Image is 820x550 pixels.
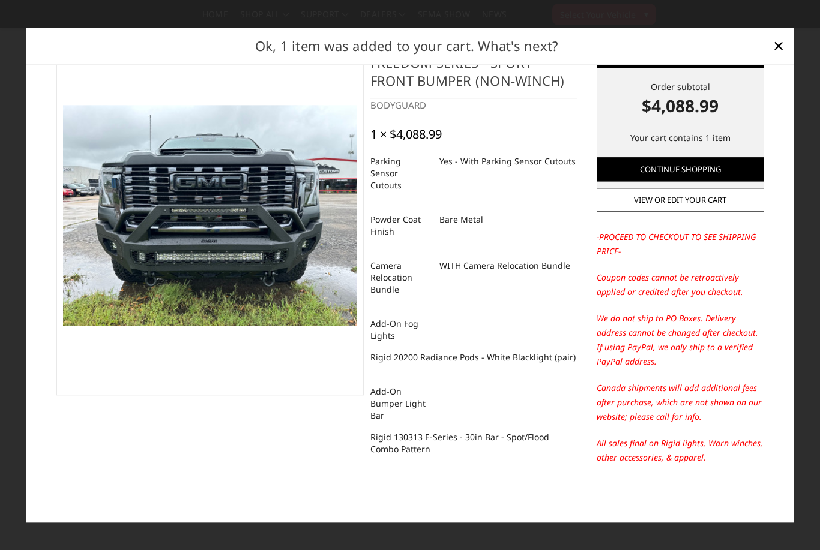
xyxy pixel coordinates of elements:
a: Continue Shopping [597,157,764,181]
div: BODYGUARD [370,98,577,112]
a: Proceed to checkout [597,44,764,68]
p: Coupon codes cannot be retroactively applied or credited after you checkout. [597,271,764,299]
p: -PROCEED TO CHECKOUT TO SEE SHIPPING PRICE- [597,230,764,259]
dt: Camera Relocation Bundle [370,255,430,300]
dt: Add-On Bumper Light Bar [370,381,430,426]
p: Your cart contains 1 item [597,131,764,145]
dd: WITH Camera Relocation Bundle [439,255,570,276]
strong: $4,088.99 [597,93,764,118]
div: 1 × $4,088.99 [370,127,442,142]
a: View or edit your cart [597,188,764,212]
a: Close [769,37,788,56]
img: 2024-2025 GMC 2500-3500 - Freedom Series - Sport Front Bumper (non-winch) [63,106,357,326]
dd: Yes - With Parking Sensor Cutouts [439,151,576,172]
dd: Rigid 130313 E-Series - 30in Bar - Spot/Flood Combo Pattern [370,426,577,460]
div: Order subtotal [597,80,764,118]
span: × [773,33,784,59]
dd: Bare Metal [439,209,483,230]
dt: Add-On Fog Lights [370,313,430,347]
p: All sales final on Rigid lights, Warn winches, other accessories, & apparel. [597,436,764,465]
dt: Powder Coat Finish [370,209,430,242]
iframe: Chat Widget [760,492,820,550]
h4: [DATE]-[DATE] GMC 2500-3500 - Freedom Series - Sport Front Bumper (non-winch) [370,35,577,98]
h2: Ok, 1 item was added to your cart. What's next? [45,36,769,56]
p: Canada shipments will add additional fees after purchase, which are not shown on our website; ple... [597,381,764,424]
p: We do not ship to PO Boxes. Delivery address cannot be changed after checkout. If using PayPal, w... [597,311,764,369]
dd: Rigid 20200 Radiance Pods - White Blacklight (pair) [370,347,576,368]
dt: Parking Sensor Cutouts [370,151,430,196]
